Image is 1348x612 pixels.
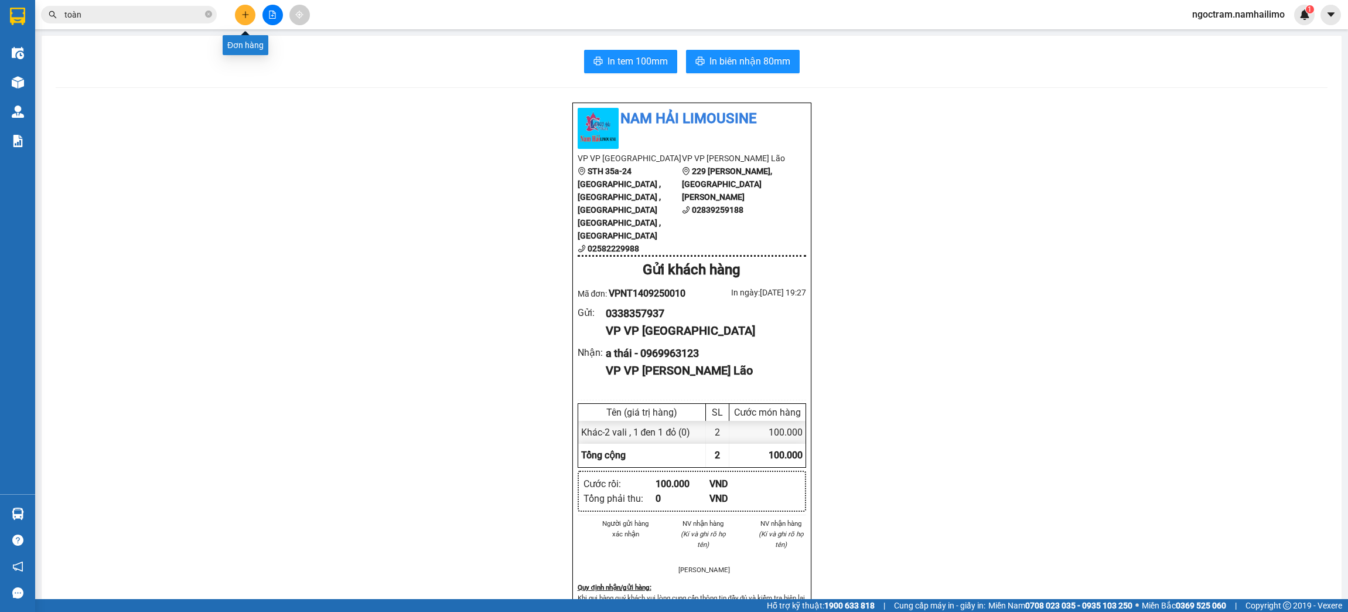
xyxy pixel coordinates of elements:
img: warehouse-icon [12,47,24,59]
span: file-add [268,11,277,19]
span: Tổng cộng [581,450,626,461]
span: environment [682,167,690,175]
span: In biên nhận 80mm [709,54,790,69]
span: In tem 100mm [608,54,668,69]
span: Miền Nam [988,599,1132,612]
span: Hỗ trợ kỹ thuật: [767,599,875,612]
div: Gửi khách hàng [578,259,806,281]
li: NV nhận hàng [756,518,806,529]
li: NV nhận hàng [678,518,728,529]
div: Nhận : [578,345,606,360]
li: VP VP [PERSON_NAME] Lão [682,152,787,165]
strong: 0369 525 060 [1176,601,1226,610]
b: 02839259188 [692,205,743,215]
span: copyright [1283,601,1291,610]
button: file-add [262,5,283,25]
i: (Kí và ghi rõ họ tên) [759,530,804,549]
span: aim [295,11,303,19]
div: 0 [656,491,710,506]
span: notification [12,561,23,572]
sup: 1 [1306,5,1314,13]
li: Nam Hải Limousine [578,108,806,130]
span: question-circle [12,535,23,546]
span: printer [695,56,705,67]
span: environment [578,167,586,175]
span: printer [593,56,603,67]
div: Gửi : [578,305,606,320]
div: 0338357937 [606,305,796,322]
img: logo.jpg [578,108,619,149]
strong: 0708 023 035 - 0935 103 250 [1025,601,1132,610]
input: Tìm tên, số ĐT hoặc mã đơn [64,8,203,21]
div: Mã đơn: [578,286,692,301]
span: phone [578,244,586,253]
div: Quy định nhận/gửi hàng : [578,582,806,593]
div: Tổng phải thu : [583,491,656,506]
span: phone [682,206,690,214]
li: Người gửi hàng xác nhận [601,518,651,539]
span: | [1235,599,1237,612]
div: VND [709,491,764,506]
div: a thái - 0969963123 [606,345,796,362]
button: printerIn tem 100mm [584,50,677,73]
span: 100.000 [769,450,803,461]
img: icon-new-feature [1299,9,1310,20]
span: 2 [715,450,720,461]
span: VPNT1409250010 [609,288,685,299]
div: VND [709,477,764,491]
div: 100.000 [729,421,806,444]
div: Đơn hàng [223,35,268,55]
strong: 1900 633 818 [824,601,875,610]
span: ngoctram.namhailimo [1183,7,1294,22]
img: warehouse-icon [12,106,24,118]
img: warehouse-icon [12,508,24,520]
span: caret-down [1326,9,1336,20]
div: VP VP [GEOGRAPHIC_DATA] [606,322,796,340]
span: plus [241,11,250,19]
span: search [49,11,57,19]
b: 02582229988 [588,244,639,253]
div: Cước món hàng [732,407,803,418]
b: 229 [PERSON_NAME], [GEOGRAPHIC_DATA][PERSON_NAME] [682,166,772,202]
span: Miền Bắc [1142,599,1226,612]
img: solution-icon [12,135,24,147]
span: 1 [1308,5,1312,13]
button: printerIn biên nhận 80mm [686,50,800,73]
img: logo-vxr [10,8,25,25]
i: (Kí và ghi rõ họ tên) [681,530,726,549]
div: SL [709,407,726,418]
span: Cung cấp máy in - giấy in: [894,599,985,612]
button: plus [235,5,255,25]
div: 2 [706,421,729,444]
div: 100.000 [656,477,710,491]
span: | [883,599,885,612]
span: close-circle [205,9,212,21]
span: ⚪️ [1135,603,1139,608]
li: [PERSON_NAME] [678,565,728,575]
b: STH 35a-24 [GEOGRAPHIC_DATA] , [GEOGRAPHIC_DATA] , [GEOGRAPHIC_DATA] [GEOGRAPHIC_DATA] , [GEOGRAP... [578,166,661,240]
div: In ngày: [DATE] 19:27 [692,286,806,299]
button: aim [289,5,310,25]
img: warehouse-icon [12,76,24,89]
button: caret-down [1320,5,1341,25]
li: VP VP [GEOGRAPHIC_DATA] [578,152,682,165]
span: close-circle [205,11,212,18]
span: message [12,587,23,599]
div: VP VP [PERSON_NAME] Lão [606,362,796,380]
div: Tên (giá trị hàng) [581,407,702,418]
span: Khác - 2 vali , 1 đen 1 đỏ (0) [581,427,691,438]
div: Cước rồi : [583,477,656,491]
